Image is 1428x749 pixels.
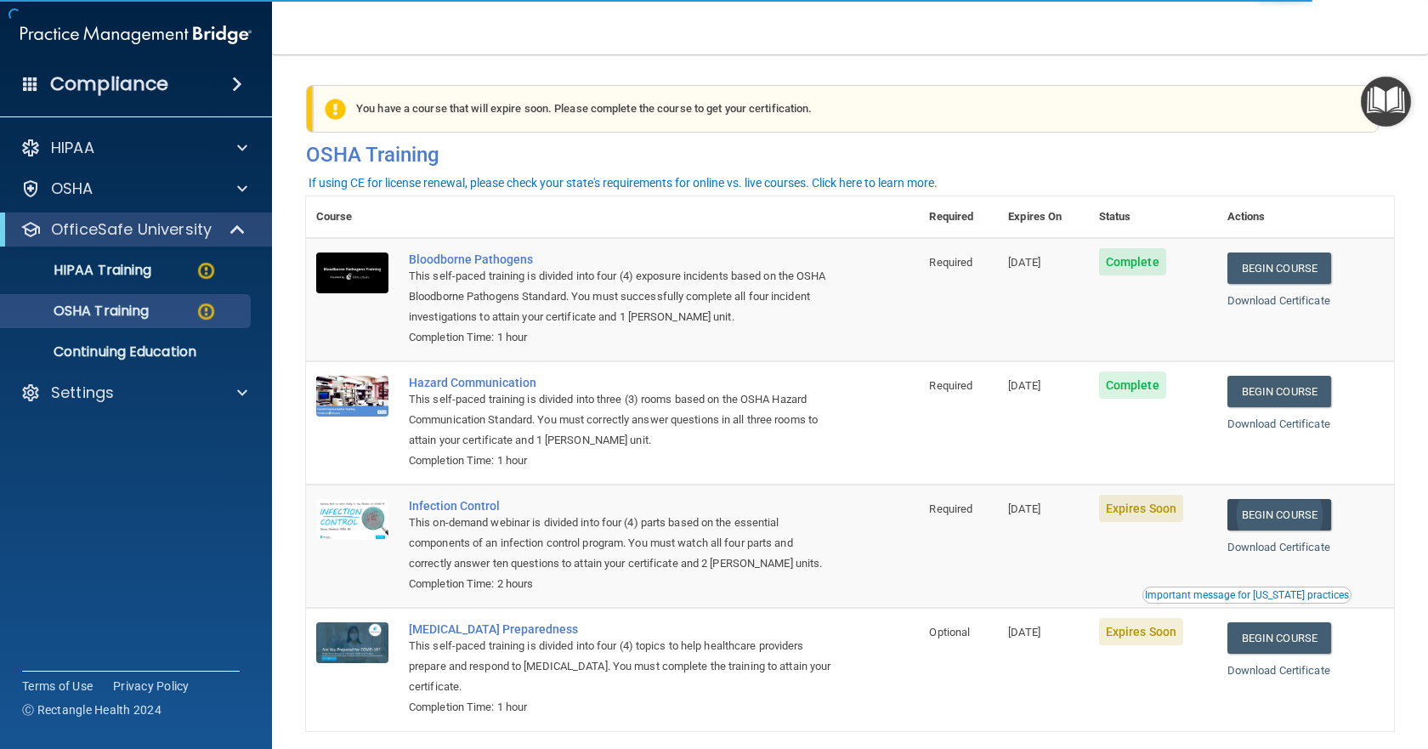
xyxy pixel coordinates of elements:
img: exclamation-circle-solid-warning.7ed2984d.png [325,99,346,120]
a: Download Certificate [1227,417,1330,430]
span: Ⓒ Rectangle Health 2024 [22,701,161,718]
a: Terms of Use [22,678,93,695]
div: This on-demand webinar is divided into four (4) parts based on the essential components of an inf... [409,513,834,574]
a: Settings [20,383,247,403]
p: HIPAA [51,138,94,158]
a: HIPAA [20,138,247,158]
h4: OSHA Training [306,143,1394,167]
span: Complete [1099,248,1166,275]
th: Status [1089,196,1217,238]
div: Completion Time: 1 hour [409,697,834,718]
span: Required [929,502,972,515]
p: Settings [51,383,114,403]
a: Bloodborne Pathogens [409,253,834,266]
span: [DATE] [1008,626,1040,638]
img: PMB logo [20,18,252,52]
div: This self-paced training is divided into four (4) exposure incidents based on the OSHA Bloodborne... [409,266,834,327]
div: This self-paced training is divided into four (4) topics to help healthcare providers prepare and... [409,636,834,697]
span: Required [929,256,972,269]
div: Completion Time: 1 hour [409,327,834,348]
a: Begin Course [1227,622,1331,654]
div: Completion Time: 1 hour [409,451,834,471]
span: Required [929,379,972,392]
p: OSHA [51,179,93,199]
div: This self-paced training is divided into three (3) rooms based on the OSHA Hazard Communication S... [409,389,834,451]
th: Actions [1217,196,1394,238]
span: [DATE] [1008,502,1040,515]
img: warning-circle.0cc9ac19.png [195,301,217,322]
a: Begin Course [1227,253,1331,284]
p: OfficeSafe University [51,219,212,240]
button: Open Resource Center [1361,77,1411,127]
a: Download Certificate [1227,664,1330,677]
a: Infection Control [409,499,834,513]
span: Complete [1099,372,1166,399]
a: Download Certificate [1227,541,1330,553]
h4: Compliance [50,72,168,96]
span: Expires Soon [1099,495,1183,522]
div: Important message for [US_STATE] practices [1145,590,1349,600]
th: Course [306,196,399,238]
p: Continuing Education [11,343,243,360]
span: [DATE] [1008,256,1040,269]
th: Required [919,196,998,238]
a: Begin Course [1227,499,1331,531]
span: Expires Soon [1099,618,1183,645]
a: Begin Course [1227,376,1331,407]
button: If using CE for license renewal, please check your state's requirements for online vs. live cours... [306,174,940,191]
a: [MEDICAL_DATA] Preparedness [409,622,834,636]
p: HIPAA Training [11,262,151,279]
div: You have a course that will expire soon. Please complete the course to get your certification. [313,85,1379,133]
th: Expires On [998,196,1089,238]
div: Completion Time: 2 hours [409,574,834,594]
a: OSHA [20,179,247,199]
a: OfficeSafe University [20,219,246,240]
img: warning-circle.0cc9ac19.png [195,260,217,281]
button: Read this if you are a dental practitioner in the state of CA [1142,587,1351,604]
a: Hazard Communication [409,376,834,389]
p: OSHA Training [11,303,149,320]
a: Download Certificate [1227,294,1330,307]
div: If using CE for license renewal, please check your state's requirements for online vs. live cours... [309,177,938,189]
span: [DATE] [1008,379,1040,392]
span: Optional [929,626,970,638]
a: Privacy Policy [113,678,190,695]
